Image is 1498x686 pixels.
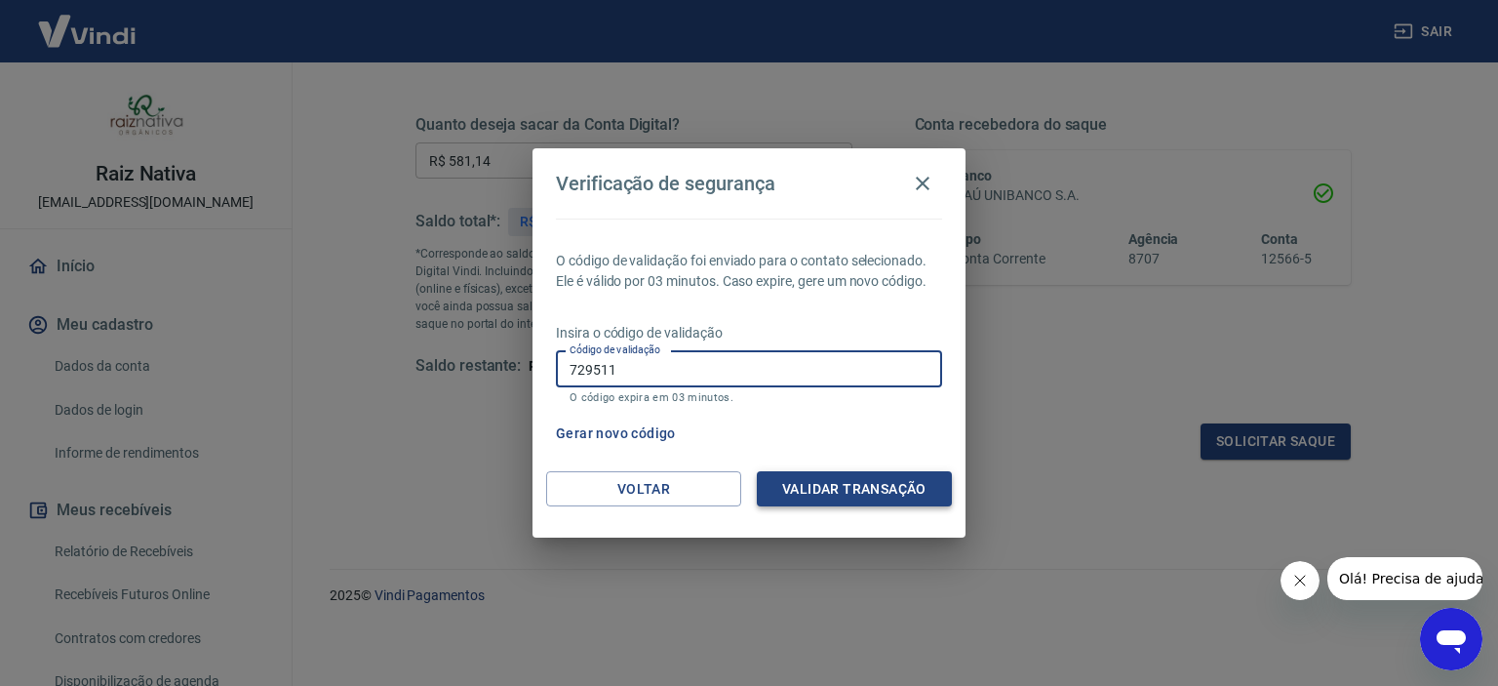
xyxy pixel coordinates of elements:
[757,471,952,507] button: Validar transação
[548,416,684,452] button: Gerar novo código
[570,391,928,404] p: O código expira em 03 minutos.
[570,343,660,357] label: Código de validação
[1420,608,1482,670] iframe: Botão para abrir a janela de mensagens
[1327,557,1482,600] iframe: Mensagem da empresa
[1281,561,1320,600] iframe: Fechar mensagem
[12,14,164,29] span: Olá! Precisa de ajuda?
[556,251,942,292] p: O código de validação foi enviado para o contato selecionado. Ele é válido por 03 minutos. Caso e...
[556,323,942,343] p: Insira o código de validação
[556,172,775,195] h4: Verificação de segurança
[546,471,741,507] button: Voltar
